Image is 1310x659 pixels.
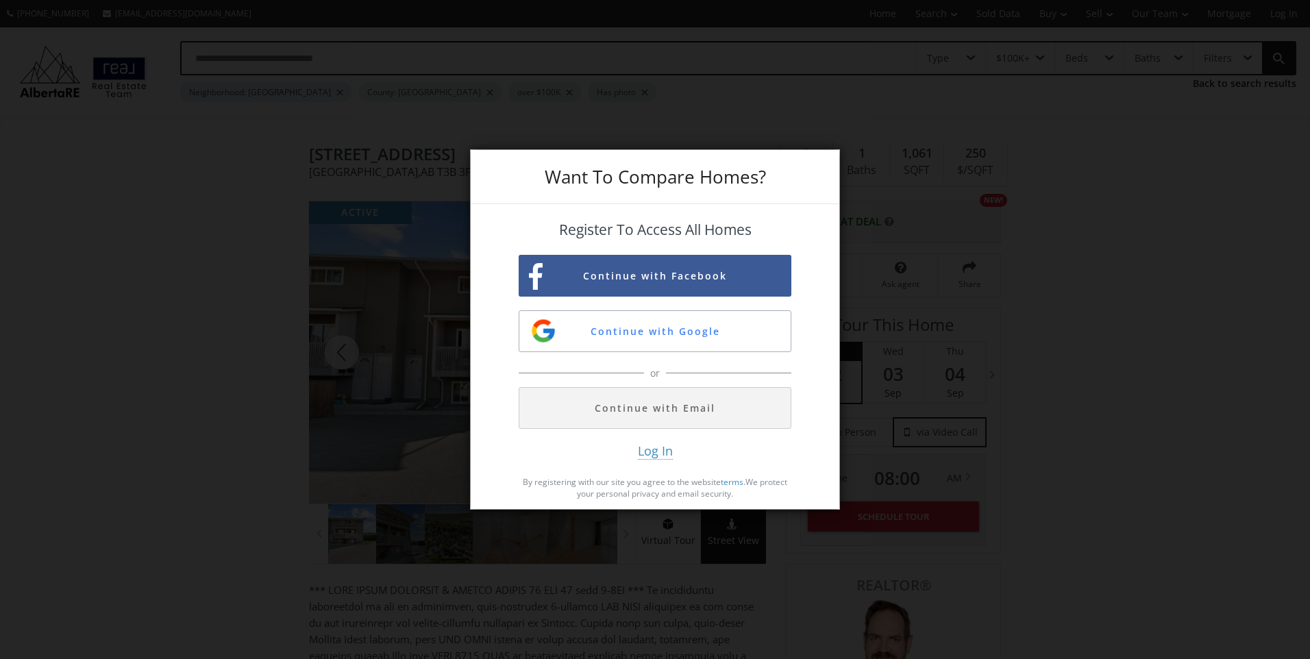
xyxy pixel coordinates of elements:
button: Continue with Google [519,310,791,352]
button: Continue with Email [519,387,791,429]
a: terms [721,476,743,488]
span: or [647,366,663,380]
img: google-sign-up [530,317,557,345]
img: facebook-sign-up [529,263,543,290]
h4: Register To Access All Homes [519,222,791,238]
button: Continue with Facebook [519,255,791,297]
p: By registering with our site you agree to the website . We protect your personal privacy and emai... [519,476,791,499]
span: Log In [638,443,673,460]
h3: Want To Compare Homes? [519,168,791,186]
